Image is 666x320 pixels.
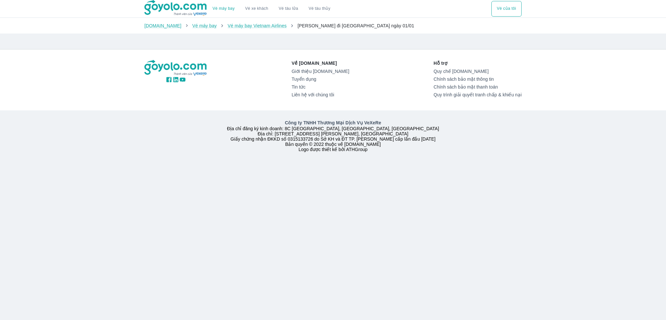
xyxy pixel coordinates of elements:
[491,1,522,17] button: Vé của tôi
[491,1,522,17] div: choose transportation mode
[292,77,349,82] a: Tuyển dụng
[207,1,336,17] div: choose transportation mode
[245,6,268,11] a: Vé xe khách
[433,69,522,74] a: Quy chế [DOMAIN_NAME]
[433,60,522,66] p: Hỗ trợ
[303,1,336,17] button: Vé tàu thủy
[292,84,349,90] a: Tin tức
[433,84,522,90] a: Chính sách bảo mật thanh toán
[292,69,349,74] a: Giới thiệu [DOMAIN_NAME]
[146,119,520,126] p: Công ty TNHH Thương Mại Dịch Vụ VeXeRe
[228,23,287,28] a: Vé máy bay Vietnam Airlines
[273,1,303,17] a: Vé tàu lửa
[298,23,414,28] span: [PERSON_NAME] đi [GEOGRAPHIC_DATA] ngày 01/01
[140,119,526,152] div: Địa chỉ đăng ký kinh doanh: 8C [GEOGRAPHIC_DATA], [GEOGRAPHIC_DATA], [GEOGRAPHIC_DATA] Địa chỉ: [...
[144,22,522,29] nav: breadcrumb
[433,77,522,82] a: Chính sách bảo mật thông tin
[144,60,207,76] img: logo
[213,6,235,11] a: Vé máy bay
[144,23,181,28] a: [DOMAIN_NAME]
[192,23,217,28] a: Vé máy bay
[433,92,522,97] a: Quy trình giải quyết tranh chấp & khiếu nại
[292,60,349,66] p: Về [DOMAIN_NAME]
[292,92,349,97] a: Liên hệ với chúng tôi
